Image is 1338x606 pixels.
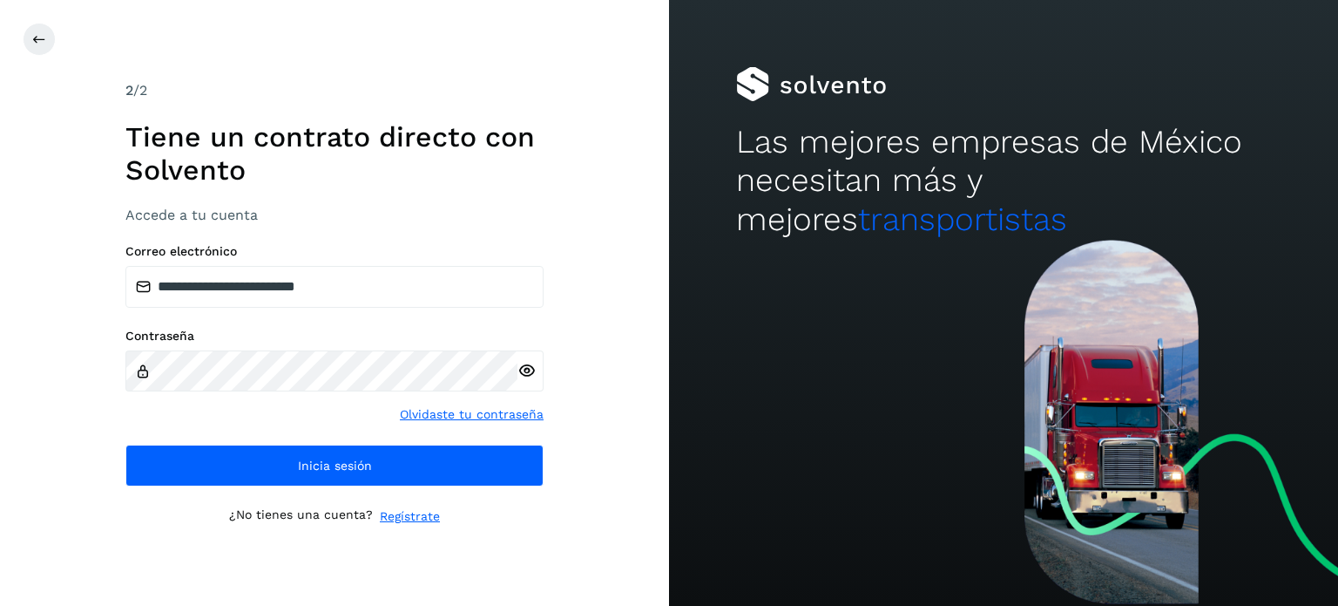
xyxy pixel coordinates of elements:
span: Inicia sesión [298,460,372,472]
label: Contraseña [125,329,544,344]
a: Olvidaste tu contraseña [400,405,544,424]
div: /2 [125,80,544,101]
span: 2 [125,82,133,99]
span: transportistas [858,201,1067,238]
h3: Accede a tu cuenta [125,207,544,223]
label: Correo electrónico [125,244,544,259]
button: Inicia sesión [125,445,544,487]
h1: Tiene un contrato directo con Solvento [125,120,544,187]
a: Regístrate [380,507,440,526]
h2: Las mejores empresas de México necesitan más y mejores [736,123,1271,239]
p: ¿No tienes una cuenta? [229,507,373,526]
